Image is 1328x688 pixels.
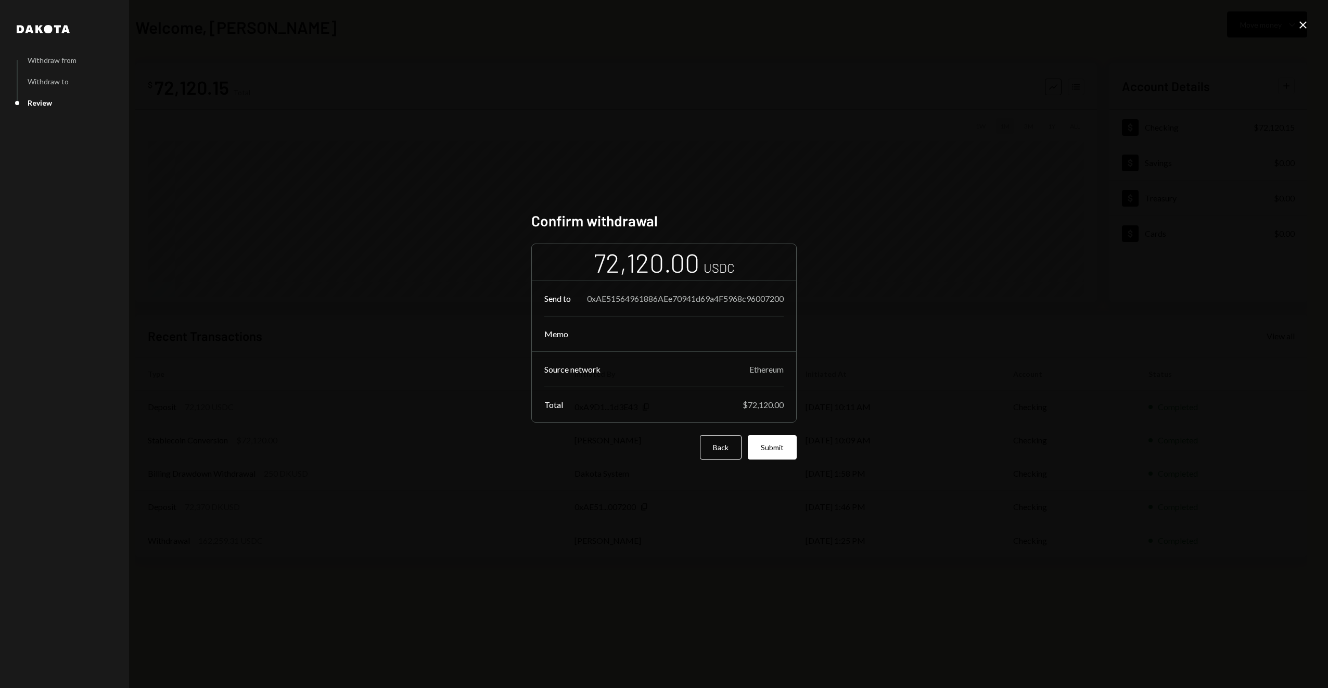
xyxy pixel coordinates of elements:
div: Ethereum [749,364,784,374]
div: Withdraw from [28,56,76,65]
div: USDC [704,259,735,276]
div: 72,120.00 [594,246,699,279]
div: $72,120.00 [743,400,784,410]
h2: Confirm withdrawal [531,211,797,231]
button: Back [700,435,742,460]
div: 0xAE51564961886AEe70941d69a4F5968c96007200 [587,294,784,303]
button: Submit [748,435,797,460]
div: Send to [544,294,571,303]
div: Withdraw to [28,77,69,86]
div: Source network [544,364,601,374]
div: Memo [544,329,568,339]
div: Total [544,400,563,410]
div: Review [28,98,52,107]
